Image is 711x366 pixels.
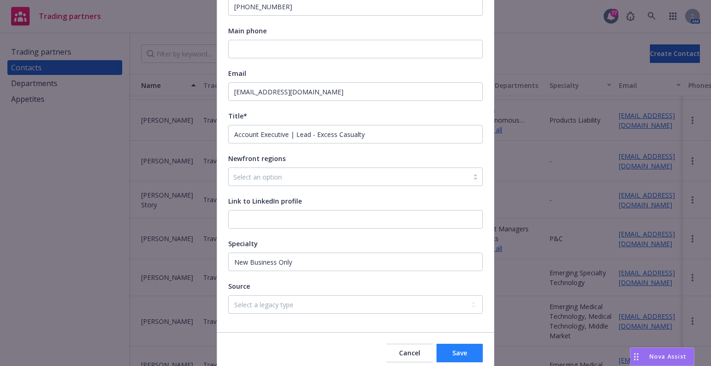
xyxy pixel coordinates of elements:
span: Save [452,348,467,357]
span: Title* [228,112,247,120]
span: Link to LinkedIn profile [228,197,302,205]
span: Source [228,282,250,291]
span: Newfront regions [228,154,286,163]
span: Main phone [228,26,267,35]
span: Specialty [228,239,258,248]
span: Nova Assist [649,353,686,360]
span: Email [228,69,246,78]
div: Drag to move [630,348,642,366]
button: Cancel [387,344,433,362]
span: Cancel [399,348,420,357]
button: Save [437,344,483,362]
button: Nova Assist [630,347,694,366]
